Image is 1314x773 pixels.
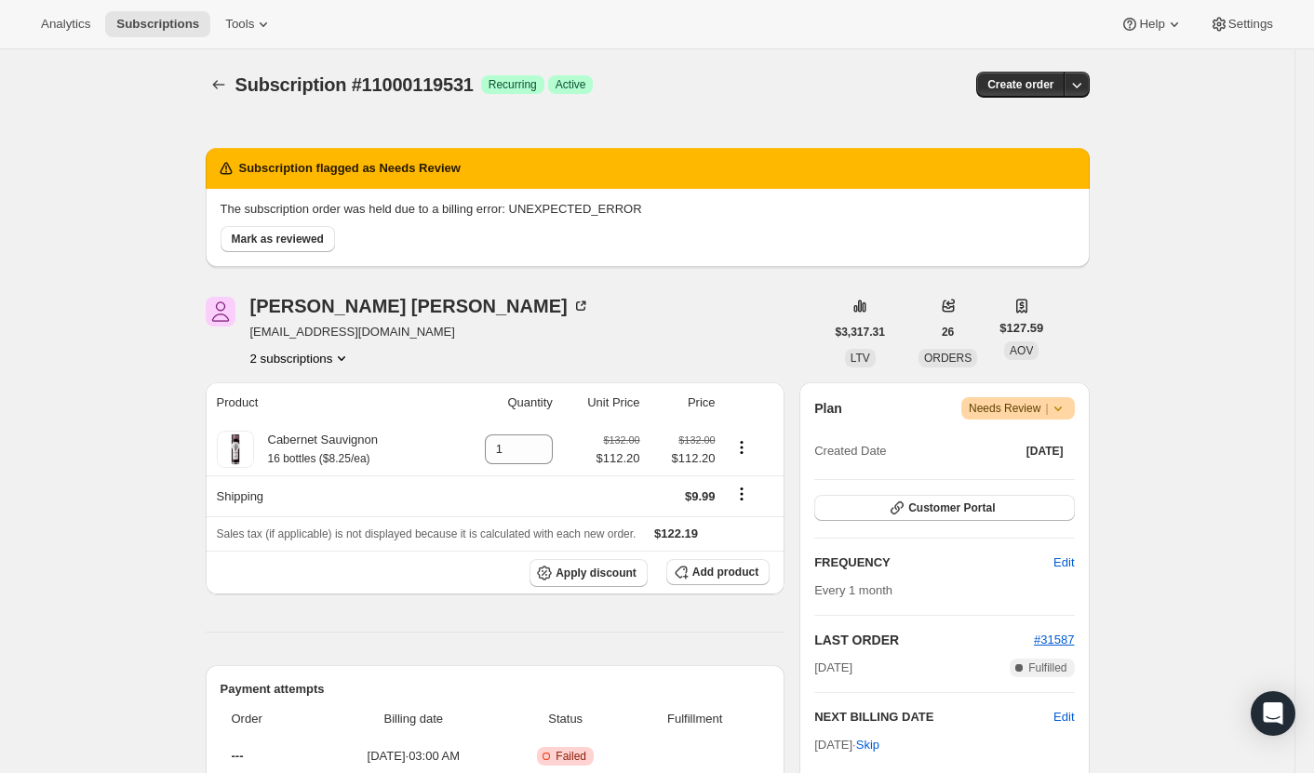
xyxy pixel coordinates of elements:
span: $112.20 [597,449,640,468]
span: $9.99 [685,489,716,503]
div: [PERSON_NAME] [PERSON_NAME] [250,297,590,315]
span: Subscriptions [116,17,199,32]
span: $122.19 [654,526,698,540]
img: product img [217,431,254,468]
div: Open Intercom Messenger [1251,691,1295,736]
h2: FREQUENCY [814,553,1053,572]
span: [DATE] · 03:00 AM [327,747,500,766]
button: [DATE] [1015,438,1075,464]
th: Shipping [206,475,450,516]
button: Subscriptions [105,11,210,37]
span: Help [1139,17,1164,32]
span: Settings [1228,17,1273,32]
button: Add product [666,559,770,585]
span: [DATE] [1026,444,1064,459]
span: Subscription #11000119531 [235,74,474,95]
button: Edit [1042,548,1085,578]
small: $132.00 [678,434,715,446]
span: [DATE] [814,659,852,677]
span: Create order [987,77,1053,92]
span: Customer Portal [908,500,995,515]
span: | [1045,401,1048,416]
th: Quantity [449,382,558,423]
button: Help [1109,11,1194,37]
th: Order [221,699,322,740]
span: Active [556,77,586,92]
button: Subscriptions [206,72,232,98]
span: Tools [225,17,254,32]
a: #31587 [1034,633,1074,646]
button: #31587 [1034,631,1074,649]
small: $132.00 [603,434,639,446]
span: Billing date [327,710,500,728]
span: Fulfilled [1028,660,1066,675]
span: [EMAIL_ADDRESS][DOMAIN_NAME] [250,323,590,341]
button: Product actions [250,349,352,367]
button: Create order [976,72,1065,98]
span: LTV [851,352,870,365]
span: AOV [1010,344,1033,357]
span: ORDERS [924,352,972,365]
h2: Subscription flagged as Needs Review [239,159,461,178]
th: Unit Price [558,382,646,423]
button: 26 [931,319,965,345]
th: Price [646,382,721,423]
span: Every 1 month [814,583,892,597]
span: Add product [692,565,758,580]
span: Needs Review [969,399,1067,418]
button: Skip [845,730,891,760]
button: Shipping actions [727,484,757,504]
button: $3,317.31 [825,319,896,345]
button: Edit [1053,708,1074,726]
span: natasha melamed [206,297,235,327]
p: The subscription order was held due to a billing error: UNEXPECTED_ERROR [221,200,1075,219]
span: Edit [1053,553,1074,572]
span: 26 [942,325,954,340]
span: Apply discount [556,566,637,580]
h2: Plan [814,399,842,418]
button: Settings [1199,11,1284,37]
h2: LAST ORDER [814,631,1034,649]
button: Apply discount [530,559,648,587]
span: Failed [556,749,586,764]
button: Tools [214,11,284,37]
button: Customer Portal [814,495,1074,521]
span: $127.59 [999,319,1043,338]
div: Cabernet Sauvignon [254,431,379,468]
span: Fulfillment [631,710,758,728]
span: Analytics [41,17,90,32]
span: $3,317.31 [836,325,885,340]
span: Created Date [814,442,886,460]
span: [DATE] · [814,738,879,752]
span: Mark as reviewed [232,232,324,247]
button: Analytics [30,11,101,37]
span: $112.20 [651,449,716,468]
span: Skip [856,736,879,754]
h2: Payment attempts [221,680,771,699]
span: --- [232,749,244,763]
span: Status [511,710,620,728]
small: 16 bottles ($8.25/ea) [268,452,370,465]
button: Mark as reviewed [221,226,335,252]
th: Product [206,382,450,423]
button: Product actions [727,437,757,458]
span: Sales tax (if applicable) is not displayed because it is calculated with each new order. [217,527,637,540]
span: Recurring [489,77,537,92]
h2: NEXT BILLING DATE [814,708,1053,726]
